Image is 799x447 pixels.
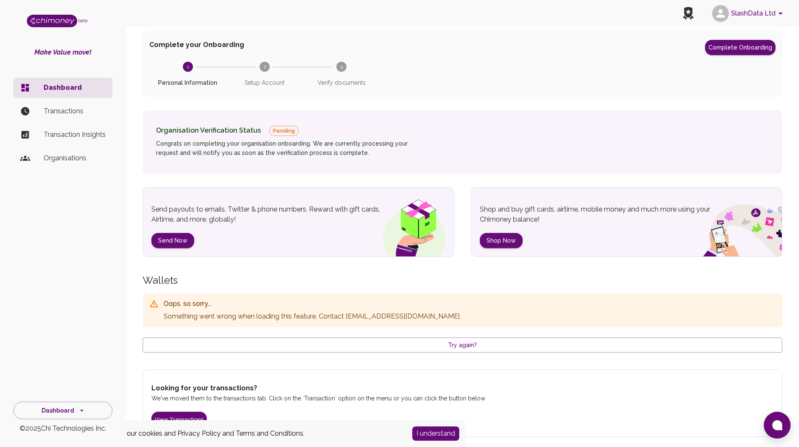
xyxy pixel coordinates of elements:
[44,83,106,93] p: Dashboard
[164,299,460,309] div: Oops. so sorry...
[143,274,782,287] h5: Wallets
[705,40,776,55] button: Complete Onboarding
[340,64,343,70] text: 3
[236,429,303,437] a: Terms and Conditions
[681,195,782,256] img: social spend
[27,15,77,27] img: Logo
[44,130,106,140] p: Transaction Insights
[480,204,725,225] p: Shop and buy gift cards, airtime, mobile money and much more using your Chimoney balance!
[412,426,459,441] button: Accept cookies
[156,125,429,136] div: Organisation Verification Status
[187,64,189,70] text: 1
[709,3,789,24] button: account of current user
[151,384,257,392] strong: Looking for your transactions?
[151,204,396,225] p: Send payouts to emails, Twitter & phone numbers. Reward with gift cards, Airtime, and more, globa...
[153,78,223,87] span: Personal Information
[764,412,791,439] button: Open chat window
[177,429,221,437] a: Privacy Policy
[368,193,454,256] img: gift box
[270,127,298,135] span: Pending
[10,429,400,439] div: By using this site, you are agreeing to our cookies and and .
[13,402,112,420] button: Dashboard
[143,337,782,353] button: Try again?
[263,64,266,70] text: 2
[164,311,460,322] p: Something went wrong when loading this feature . Contact [EMAIL_ADDRESS][DOMAIN_NAME]
[151,412,207,428] button: View Transactions
[156,139,429,158] h6: Congrats on completing your organisation onboarding. We are currently processing your request and...
[149,40,244,55] span: Complete your Onboarding
[44,153,106,163] p: Organisations
[151,395,485,402] span: We've moved them to the transactions tab. Click on the `Transaction` option on the menu or you ca...
[44,106,106,116] p: Transactions
[78,18,88,23] span: beta
[229,78,299,87] span: Setup Account
[307,78,377,87] span: Verify documents
[151,233,194,248] button: Send Now
[480,233,523,248] button: Shop Now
